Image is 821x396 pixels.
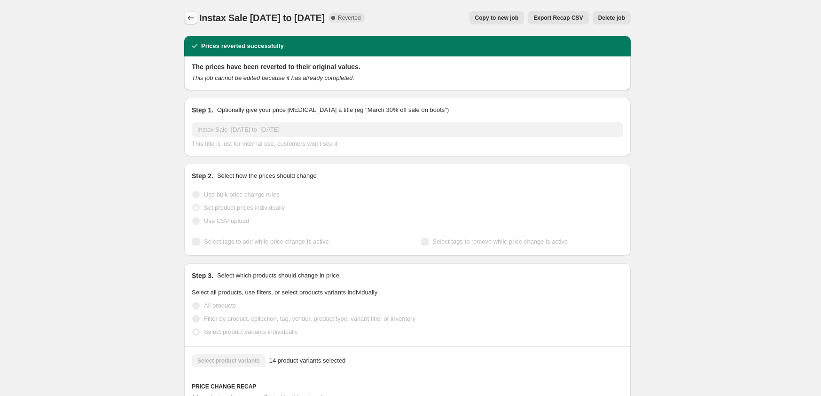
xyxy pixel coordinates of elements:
span: Delete job [598,14,625,22]
p: Select which products should change in price [217,271,339,280]
span: 14 product variants selected [269,356,346,365]
span: Use CSV upload [204,217,249,224]
span: Select product variants individually [204,328,297,335]
p: Optionally give your price [MEDICAL_DATA] a title (eg "March 30% off sale on boots") [217,105,449,115]
h2: The prices have been reverted to their original values. [192,62,623,71]
h2: Prices reverted successfully [201,41,284,51]
button: Export Recap CSV [528,11,588,24]
button: Delete job [593,11,631,24]
h2: Step 2. [192,171,213,181]
h2: Step 3. [192,271,213,280]
h6: PRICE CHANGE RECAP [192,383,623,390]
p: Select how the prices should change [217,171,317,181]
span: Copy to new job [475,14,519,22]
span: This title is just for internal use, customers won't see it [192,140,337,147]
i: This job cannot be edited because it has already completed. [192,74,354,81]
h2: Step 1. [192,105,213,115]
span: Select all products, use filters, or select products variants individually [192,289,377,296]
span: Reverted [338,14,361,22]
span: Export Recap CSV [533,14,583,22]
button: Price change jobs [184,11,197,24]
span: Filter by product, collection, tag, vendor, product type, variant title, or inventory [204,315,415,322]
input: 30% off holiday sale [192,122,623,137]
span: Select tags to remove while price change is active [433,238,568,245]
span: Instax Sale [DATE] to [DATE] [199,13,325,23]
button: Copy to new job [469,11,524,24]
span: Select tags to add while price change is active [204,238,329,245]
span: All products [204,302,236,309]
span: Set product prices individually [204,204,285,211]
span: Use bulk price change rules [204,191,279,198]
